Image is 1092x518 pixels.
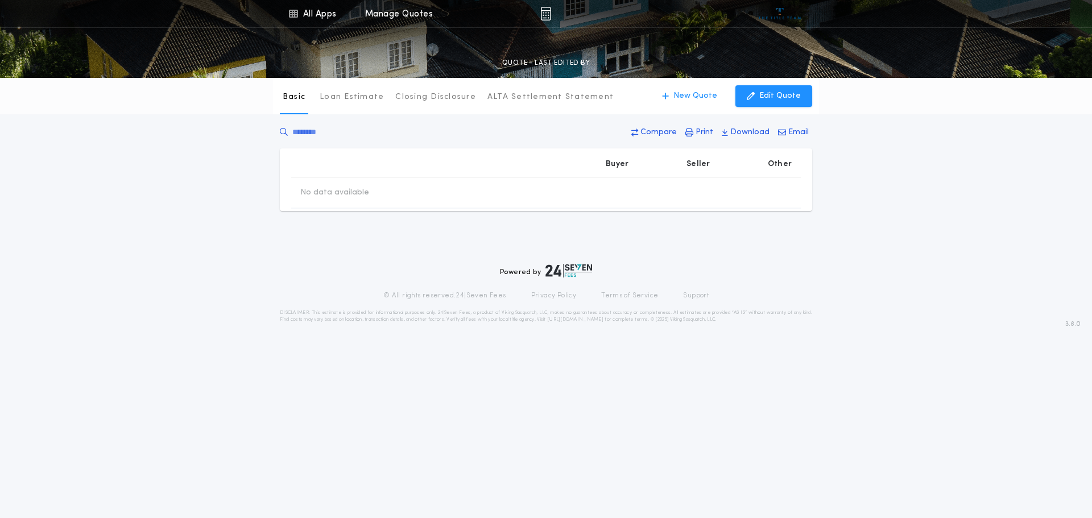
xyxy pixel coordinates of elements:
[320,92,384,103] p: Loan Estimate
[628,122,680,143] button: Compare
[788,127,809,138] p: Email
[673,90,717,102] p: New Quote
[768,159,792,170] p: Other
[651,85,729,107] button: New Quote
[601,291,658,300] a: Terms of Service
[547,317,603,322] a: [URL][DOMAIN_NAME]
[696,127,713,138] p: Print
[640,127,677,138] p: Compare
[487,92,614,103] p: ALTA Settlement Statement
[730,127,770,138] p: Download
[759,8,801,19] img: vs-icon
[606,159,628,170] p: Buyer
[291,178,378,208] td: No data available
[686,159,710,170] p: Seller
[735,85,812,107] button: Edit Quote
[395,92,476,103] p: Closing Disclosure
[283,92,305,103] p: Basic
[718,122,773,143] button: Download
[383,291,506,300] p: © All rights reserved. 24|Seven Fees
[545,264,592,277] img: logo
[683,291,709,300] a: Support
[280,309,812,323] p: DISCLAIMER: This estimate is provided for informational purposes only. 24|Seven Fees, a product o...
[759,90,801,102] p: Edit Quote
[1065,319,1081,329] span: 3.8.0
[540,7,551,20] img: img
[775,122,812,143] button: Email
[682,122,717,143] button: Print
[500,264,592,277] div: Powered by
[502,57,590,69] p: QUOTE - LAST EDITED BY
[531,291,577,300] a: Privacy Policy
